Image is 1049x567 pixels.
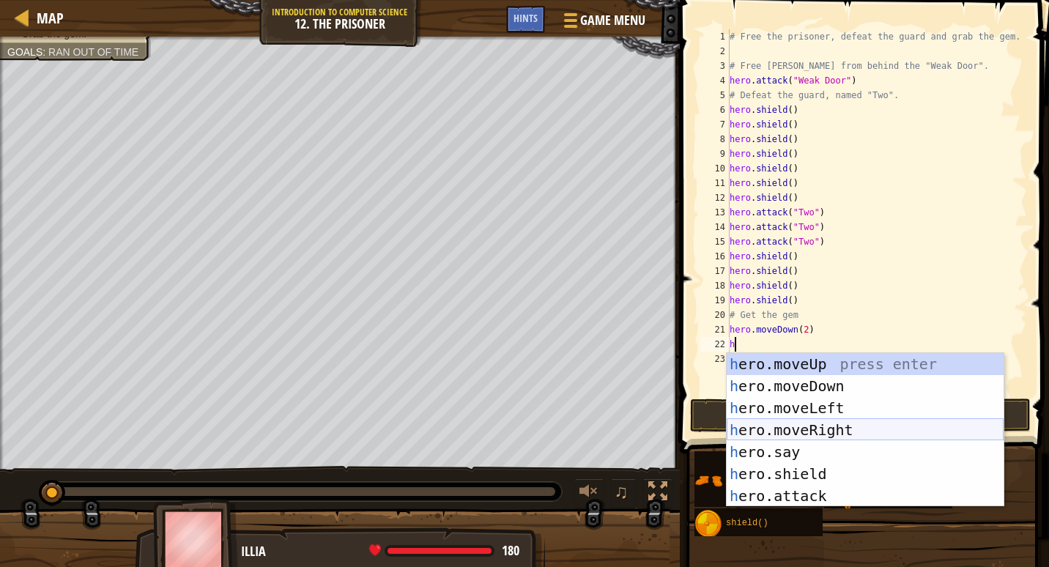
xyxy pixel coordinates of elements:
[552,6,654,40] button: Game Menu
[700,322,730,337] div: 21
[700,132,730,147] div: 8
[700,73,730,88] div: 4
[690,399,1031,432] button: Run
[574,478,604,508] button: Adjust volume
[502,541,519,560] span: 180
[700,176,730,190] div: 11
[700,190,730,205] div: 12
[611,478,636,508] button: ♫
[726,518,768,528] span: shield()
[241,542,530,561] div: Illia
[369,544,519,557] div: health: 180 / 180
[694,467,722,494] img: portrait.png
[42,46,48,58] span: :
[700,264,730,278] div: 17
[700,337,730,352] div: 22
[700,249,730,264] div: 16
[29,8,64,28] a: Map
[7,46,42,58] span: Goals
[700,88,730,103] div: 5
[700,220,730,234] div: 14
[37,8,64,28] span: Map
[700,352,730,366] div: 23
[643,478,672,508] button: Toggle fullscreen
[700,59,730,73] div: 3
[700,293,730,308] div: 19
[700,117,730,132] div: 7
[700,161,730,176] div: 10
[700,103,730,117] div: 6
[700,29,730,44] div: 1
[700,205,730,220] div: 13
[694,510,722,538] img: portrait.png
[580,11,645,30] span: Game Menu
[514,11,538,25] span: Hints
[700,278,730,293] div: 18
[48,46,138,58] span: Ran out of time
[700,308,730,322] div: 20
[700,234,730,249] div: 15
[700,147,730,161] div: 9
[614,481,629,503] span: ♫
[700,44,730,59] div: 2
